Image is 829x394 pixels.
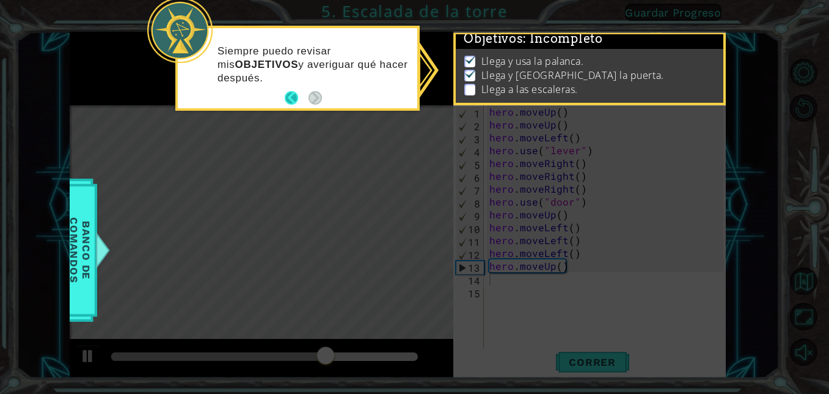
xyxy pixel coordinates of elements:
p: Llega y usa la palanca. [481,54,584,68]
span: Objetivos [464,31,603,46]
p: Llega a las escaleras. [481,83,578,96]
p: Llega y [GEOGRAPHIC_DATA] la puerta. [481,69,664,82]
span: : Incompleto [523,31,602,46]
button: Next [309,91,322,105]
p: Siempre puedo revisar mis y averiguar qué hacer después. [217,45,409,85]
img: Check mark for checkbox [464,54,477,64]
button: Back [285,91,309,105]
img: Check mark for checkbox [464,69,477,78]
strong: OBJETIVOS [235,59,299,70]
span: Banco de comandos [64,187,96,313]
